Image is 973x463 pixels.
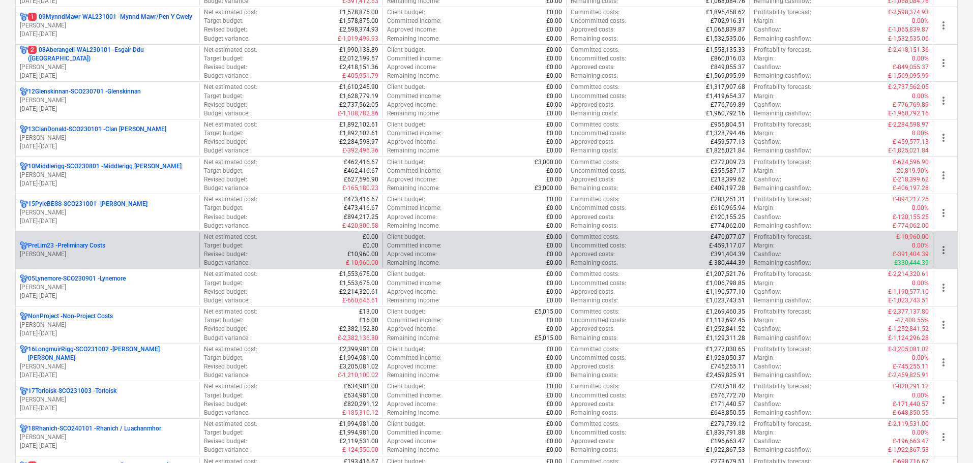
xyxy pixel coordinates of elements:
p: Cashflow : [754,175,781,184]
p: Net estimated cost : [204,8,257,17]
p: £-391,404.39 [893,250,929,259]
div: 10Middlerigg-SCO230801 -Middlerigg [PERSON_NAME][PERSON_NAME][DATE]-[DATE] [20,162,195,188]
div: Project has multi currencies enabled [20,424,28,433]
p: Profitability forecast : [754,120,811,129]
p: Target budget : [204,167,244,175]
p: £-406,197.28 [893,184,929,193]
p: Committed income : [387,92,441,101]
div: Project has multi currencies enabled [20,345,28,362]
p: Approved income : [387,250,437,259]
p: Client budget : [387,120,425,129]
p: Cashflow : [754,101,781,109]
p: £1,317,907.68 [706,83,745,91]
p: £0.00 [546,222,562,230]
span: more_vert [937,244,950,256]
p: £473,416.67 [344,195,378,204]
p: £-459,577.13 [893,138,929,146]
p: £0.00 [546,72,562,80]
p: Profitability forecast : [754,46,811,54]
p: Approved costs : [571,250,615,259]
p: Approved income : [387,101,437,109]
p: Revised budget : [204,63,247,72]
p: £860,016.03 [711,54,745,63]
p: Remaining costs : [571,222,618,230]
div: Project has multi currencies enabled [20,162,28,171]
p: £1,895,458.62 [706,8,745,17]
p: [DATE] - [DATE] [20,105,195,113]
p: £462,416.67 [344,158,378,167]
p: Committed costs : [571,83,620,91]
p: Remaining cashflow : [754,184,811,193]
div: 109MynndMawr-WAL231001 -Mynnd Mawr/Pen Y Gwely[PERSON_NAME][DATE]-[DATE] [20,13,195,39]
div: 208Aberangell-WAL230101 -Esgair Ddu ([GEOGRAPHIC_DATA])[PERSON_NAME][DATE]-[DATE] [20,46,195,81]
p: Remaining costs : [571,109,618,118]
p: £-218,399.62 [893,175,929,184]
p: £1,960,792.16 [706,109,745,118]
p: 17Torloisk-SCO231003 - Torloisk [28,387,116,395]
p: £-776,769.89 [893,101,929,109]
p: £3,000.00 [535,158,562,167]
p: Remaining costs : [571,146,618,155]
p: Approved costs : [571,101,615,109]
p: Remaining income : [387,35,440,43]
p: 0.00% [912,129,929,138]
p: £1,569,095.99 [706,72,745,80]
div: Project has multi currencies enabled [20,125,28,134]
p: Approved costs : [571,175,615,184]
p: £272,009.73 [711,158,745,167]
p: Margin : [754,92,775,101]
p: £2,418,151.36 [339,63,378,72]
p: £1,892,102.61 [339,129,378,138]
p: £473,416.67 [344,204,378,212]
p: £-2,284,598.97 [888,120,929,129]
p: [PERSON_NAME] [20,395,195,404]
p: Remaining income : [387,184,440,193]
p: Target budget : [204,92,244,101]
p: Client budget : [387,8,425,17]
p: £0.00 [363,233,378,241]
p: 08Aberangell-WAL230101 - Esgair Ddu ([GEOGRAPHIC_DATA]) [28,46,195,63]
p: £1,825,021.84 [706,146,745,155]
p: [PERSON_NAME] [20,134,195,142]
p: Uncommitted costs : [571,129,626,138]
p: £462,416.67 [344,167,378,175]
p: Profitability forecast : [754,8,811,17]
p: Approved income : [387,213,437,222]
p: 0.00% [912,204,929,212]
p: Net estimated cost : [204,83,257,91]
p: £0.00 [546,250,562,259]
p: £0.00 [546,175,562,184]
p: £0.00 [546,101,562,109]
p: Uncommitted costs : [571,204,626,212]
p: Remaining income : [387,109,440,118]
p: £470,077.07 [711,233,745,241]
p: Budget variance : [204,259,250,267]
p: £355,587.17 [711,167,745,175]
p: Approved costs : [571,138,615,146]
p: Remaining cashflow : [754,35,811,43]
p: £409,197.28 [711,184,745,193]
p: NonProject - Non-Project Costs [28,312,113,321]
p: Committed costs : [571,46,620,54]
p: £2,598,374.93 [339,25,378,34]
p: Uncommitted costs : [571,241,626,250]
p: Approved income : [387,138,437,146]
p: Target budget : [204,204,244,212]
p: Revised budget : [204,138,247,146]
div: Project has multi currencies enabled [20,274,28,283]
p: £1,990,138.89 [339,46,378,54]
p: 0.00% [912,92,929,101]
span: more_vert [937,95,950,107]
p: Remaining cashflow : [754,146,811,155]
p: Approved income : [387,175,437,184]
p: Committed costs : [571,195,620,204]
p: £218,399.62 [711,175,745,184]
p: Revised budget : [204,25,247,34]
p: £-459,117.07 [709,241,745,250]
p: £-392,496.36 [342,146,378,155]
p: Committed income : [387,241,441,250]
p: £-10,960.00 [896,233,929,241]
div: Project has multi currencies enabled [20,241,28,250]
p: £0.00 [546,241,562,250]
p: £2,012,199.57 [339,54,378,63]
